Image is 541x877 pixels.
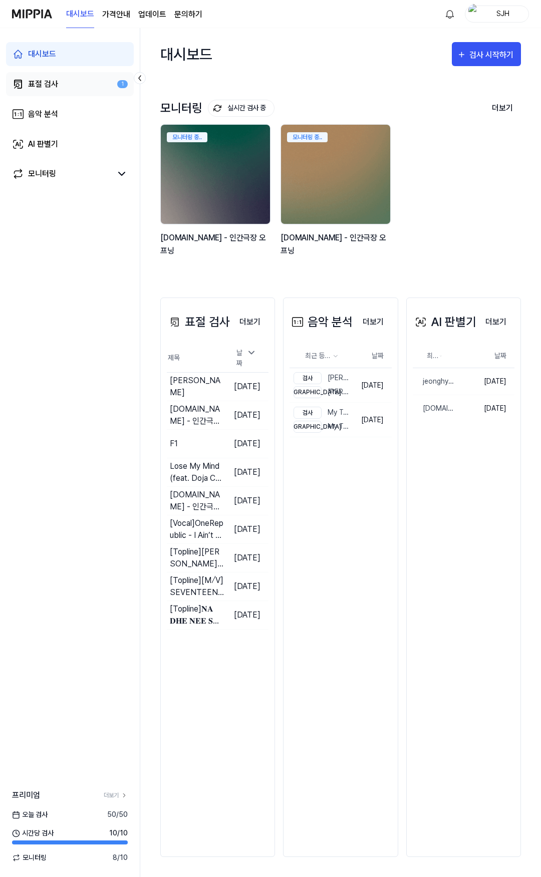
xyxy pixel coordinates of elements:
[160,38,212,70] div: 대시보드
[28,138,58,150] div: AI 판별기
[353,403,392,437] td: [DATE]
[294,372,322,384] div: 검사
[413,313,476,331] div: AI 판별기
[290,313,353,331] div: 음악 분석
[224,486,268,515] td: [DATE]
[294,386,322,398] div: [DEMOGRAPHIC_DATA]
[109,828,128,838] span: 10 / 10
[170,517,224,541] div: [Vocal] OneRepublic - I Ain’t Worried (From “Top Gun： Mave
[160,231,273,257] div: [DOMAIN_NAME] - 인간극장 오프닝
[413,395,456,422] a: [DOMAIN_NAME] - 인간극장 오프닝
[413,368,456,395] a: jeonghyeon & Noisy Choice - Too Far | Future House | NCS - Copyright Free Music
[170,460,224,484] div: Lose My Mind (feat. Doja Cat) (From F1® The Movie)
[6,132,134,156] a: AI 판별기
[138,9,166,21] a: 업데이트
[102,9,130,21] button: 가격안내
[104,791,128,800] a: 더보기
[281,125,390,224] img: backgroundIamge
[28,108,58,120] div: 음악 분석
[167,344,224,373] th: 제목
[290,403,353,437] a: 검사My Test1[DEMOGRAPHIC_DATA]My Test2
[469,49,516,62] div: 검사 시작하기
[413,403,456,414] div: [DOMAIN_NAME] - 인간극장 오프닝
[167,132,207,142] div: 모니터링 중..
[231,312,268,332] button: 더보기
[6,72,134,96] a: 표절 검사1
[353,344,392,368] th: 날짜
[484,98,521,119] button: 더보기
[208,100,275,117] button: 실시간 검사 중
[66,1,94,28] a: 대시보드
[456,344,514,368] th: 날짜
[170,438,178,450] div: F1
[224,429,268,458] td: [DATE]
[224,601,268,629] td: [DATE]
[12,168,112,180] a: 모니터링
[28,168,56,180] div: 모니터링
[224,543,268,572] td: [DATE]
[12,852,47,863] span: 모니터링
[294,386,351,398] div: [PERSON_NAME]
[452,42,521,66] button: 검사 시작하기
[287,132,328,142] div: 모니터링 중..
[170,375,224,399] div: [PERSON_NAME]
[465,6,529,23] button: profileSJH
[12,809,48,820] span: 오늘 검사
[161,125,270,224] img: backgroundIamge
[413,376,456,387] div: jeonghyeon & Noisy Choice - Too Far | Future House | NCS - Copyright Free Music
[468,4,480,24] img: profile
[28,78,58,90] div: 표절 검사
[294,421,351,433] div: My Test2
[355,312,392,332] button: 더보기
[224,372,268,401] td: [DATE]
[113,852,128,863] span: 8 / 10
[294,421,322,433] div: [DEMOGRAPHIC_DATA]
[170,603,224,627] div: [Topline] 𝐍𝐀𝐃𝐇𝐄 𝐍𝐄𝐄 𝐒𝐀𝐈𝐍𝐘𝐀𝐍𝐈𝐑𝐀 𝐏𝐎𝐋𝐄 ｜ 𝐌𝐚𝐫𝐢𝐚𝐧 ｜ 𝐅𝐫 𝐒𝐡𝐚𝐣𝐢 𝐓𝐡𝐮𝐦
[281,231,393,257] div: [DOMAIN_NAME] - 인간극장 오프닝
[224,458,268,486] td: [DATE]
[170,489,224,513] div: [DOMAIN_NAME] - 인간극장 오프닝
[456,368,514,395] td: [DATE]
[294,407,322,419] div: 검사
[117,80,128,89] div: 1
[12,828,54,838] span: 시간당 검사
[170,403,224,427] div: [DOMAIN_NAME] - 인간극장 오프닝
[107,809,128,820] span: 50 / 50
[6,42,134,66] a: 대시보드
[224,572,268,601] td: [DATE]
[290,368,353,402] a: 검사[PERSON_NAME][DEMOGRAPHIC_DATA][PERSON_NAME]
[224,515,268,543] td: [DATE]
[483,8,522,19] div: SJH
[294,372,351,384] div: [PERSON_NAME]
[294,407,351,419] div: My Test1
[6,102,134,126] a: 음악 분석
[456,395,514,422] td: [DATE]
[281,124,393,267] a: 모니터링 중..backgroundIamge[DOMAIN_NAME] - 인간극장 오프닝
[444,8,456,20] img: 알림
[353,368,392,403] td: [DATE]
[477,312,514,332] button: 더보기
[170,546,224,570] div: [Topline] [PERSON_NAME] - Galway Girl [Official Lyric Video]
[160,124,273,267] a: 모니터링 중..backgroundIamge[DOMAIN_NAME] - 인간극장 오프닝
[12,789,40,801] span: 프리미엄
[167,313,230,331] div: 표절 검사
[224,401,268,429] td: [DATE]
[232,345,260,372] div: 날짜
[28,48,56,60] div: 대시보드
[174,9,202,21] a: 문의하기
[170,574,224,599] div: [Topline] [M⧸V] SEVENTEEN(세븐틴) - 울고 싶지 않아 (Don't Wanna Cry)
[213,104,221,112] img: monitoring Icon
[160,100,275,117] div: 모니터링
